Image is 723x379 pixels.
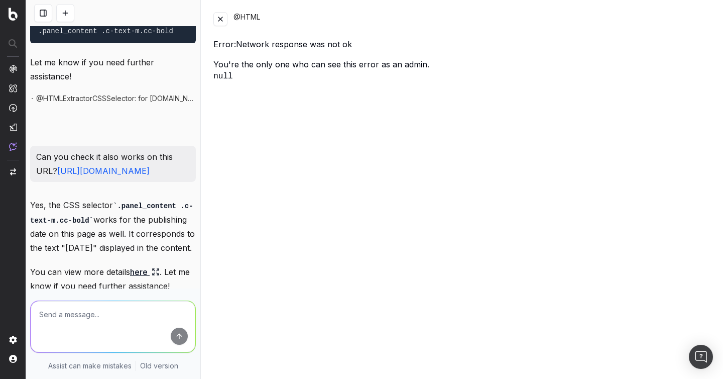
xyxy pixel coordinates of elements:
[213,38,711,50] div: Error: Network response was not ok
[48,361,132,371] p: Assist can make mistakes
[9,104,17,112] img: Activation
[57,166,150,176] a: [URL][DOMAIN_NAME]
[36,150,190,178] p: Can you check it also works on this URL?
[9,65,17,73] img: Analytics
[10,168,16,175] img: Switch project
[213,70,711,82] pre: null
[9,355,17,363] img: My account
[30,198,196,255] p: Yes, the CSS selector works for the publishing date on this page as well. It corresponds to the t...
[9,84,17,92] img: Intelligence
[38,27,173,35] code: .panel_content .c-text-m.cc-bold
[689,345,713,369] div: Open Intercom Messenger
[233,12,711,26] div: @HTML
[30,202,193,225] code: .panel_content .c-text-m.cc-bold
[30,265,196,293] p: You can view more details . Let me know if you need further assistance!
[9,336,17,344] img: Setting
[130,265,160,279] a: here
[140,361,178,371] a: Old version
[9,8,18,21] img: Botify logo
[30,55,196,83] p: Let me know if you need further assistance!
[9,142,17,151] img: Assist
[9,123,17,131] img: Studio
[36,93,196,104] span: @HTMLExtractorCSSSelector: for [DOMAIN_NAME][URL]: the publishing date of the blog article
[213,58,711,82] div: You're the only one who can see this error as an admin.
